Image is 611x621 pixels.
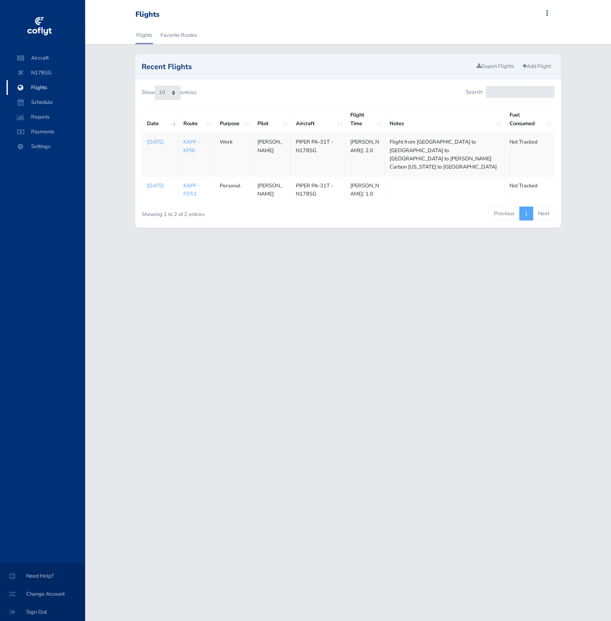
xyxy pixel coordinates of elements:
td: [PERSON_NAME] [252,133,291,177]
div: Showing 1 to 2 of 2 entries [142,206,307,218]
th: Route: activate to sort column ascending [178,106,214,133]
td: Personal [214,176,252,203]
div: Flights [135,10,160,19]
th: Purpose: activate to sort column ascending [214,106,252,133]
td: Work [214,133,252,177]
td: Not Tracked [505,176,555,203]
span: Flights [15,80,77,95]
a: Export Flights [473,61,518,72]
td: [PERSON_NAME]: 2.0 [345,133,385,177]
span: Sign Out [10,605,75,619]
select: Showentries [155,86,180,100]
span: Aircraft [15,51,77,65]
label: Search: [466,86,555,98]
label: Show entries [142,86,196,100]
span: Change Account [10,587,75,601]
th: Fuel Consumed: activate to sort column ascending [505,106,555,133]
a: Add Flight [519,61,555,72]
input: Search: [486,86,555,98]
a: [DATE] [147,138,173,146]
span: Schedule [15,95,77,110]
td: Flight from [GEOGRAPHIC_DATA] to [GEOGRAPHIC_DATA] to [GEOGRAPHIC_DATA] to [PERSON_NAME] Carbon [... [384,133,504,177]
span: Payments [15,124,77,139]
th: Flight Time: activate to sort column ascending [345,106,385,133]
a: Favorite Routes [160,26,198,44]
a: 1 [519,207,533,220]
a: KAPF - KPBI [183,138,200,154]
td: PIPER PA-31T - N178SG [291,176,345,203]
h2: Recent Flights [142,63,473,70]
span: N178SG [15,65,77,80]
td: [PERSON_NAME] [252,176,291,203]
td: Not Tracked [505,133,555,177]
a: KAPF - FD51 [183,182,200,198]
td: PIPER PA-31T - N178SG [291,133,345,177]
span: Settings [15,139,77,154]
th: Pilot: activate to sort column ascending [252,106,291,133]
td: [PERSON_NAME]: 1.0 [345,176,385,203]
span: Need Help? [10,569,75,583]
img: coflyt logo [26,14,53,39]
span: Reports [15,110,77,124]
a: Flights [135,26,153,44]
a: [DATE] [147,182,173,190]
th: Date: activate to sort column ascending [142,106,178,133]
th: Aircraft: activate to sort column ascending [291,106,345,133]
th: Notes: activate to sort column ascending [384,106,504,133]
